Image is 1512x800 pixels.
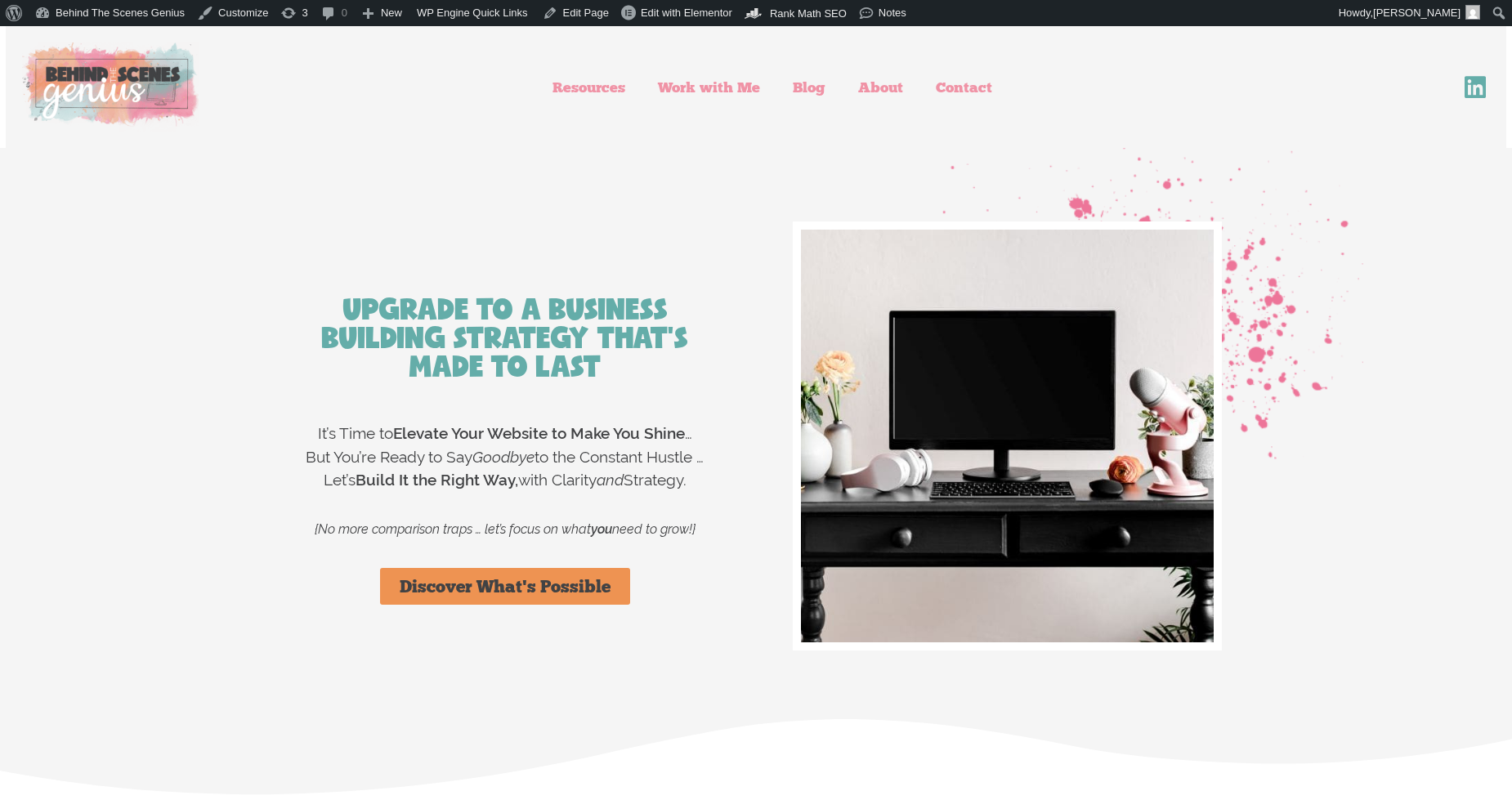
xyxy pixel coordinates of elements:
[641,7,732,19] span: Edit with Elementor
[776,69,842,106] a: Blog
[315,521,591,537] span: {No more comparison traps … let’s focus on what
[380,568,630,605] a: Discover What's Possible
[624,471,687,489] span: Strategy.
[472,448,535,466] span: Goodbye
[231,69,1313,106] nav: Menu
[612,521,696,537] span: need to grow!}
[1373,7,1461,19] span: [PERSON_NAME]
[356,471,518,489] strong: Build It the Right Way,
[842,69,919,106] a: About
[536,69,642,106] a: Resources
[298,295,711,381] h2: Upgrade to a Business Building Strategy That's Made to Last
[770,7,847,20] span: Rank Math SEO
[597,471,624,489] span: and
[393,424,685,442] strong: Elevate Your Website to Make You Shine
[306,424,692,466] span: It’s Time to … But You’re Ready to Say
[919,69,1009,106] a: Contact
[591,521,612,537] b: you
[400,578,611,595] span: Discover What's Possible
[642,69,776,106] a: Work with Me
